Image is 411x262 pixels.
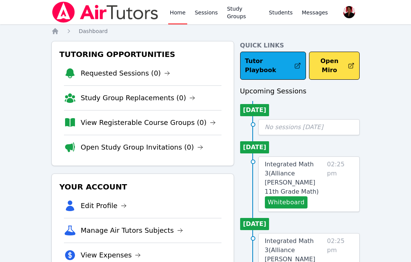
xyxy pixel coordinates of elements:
a: Study Group Replacements (0) [81,93,195,103]
a: View Registerable Course Groups (0) [81,117,216,128]
a: Tutor Playbook [240,52,306,80]
button: Whiteboard [265,196,308,208]
h3: Tutoring Opportunities [58,47,228,61]
img: Air Tutors [51,2,159,23]
li: [DATE] [240,104,269,116]
span: Messages [302,9,328,16]
button: Open Miro [309,52,360,80]
span: 02:25 pm [327,160,353,208]
span: Integrated Math 3 ( Alliance [PERSON_NAME] 11th Grade Math ) [265,161,319,195]
h4: Quick Links [240,41,360,50]
a: Requested Sessions (0) [81,68,170,79]
span: Dashboard [79,28,108,34]
h3: Your Account [58,180,228,194]
a: Integrated Math 3(Alliance [PERSON_NAME] 11th Grade Math) [265,160,324,196]
nav: Breadcrumb [51,27,360,35]
h3: Upcoming Sessions [240,86,360,96]
a: Manage Air Tutors Subjects [81,225,183,236]
a: Dashboard [79,27,108,35]
a: View Expenses [81,250,141,260]
a: Open Study Group Invitations (0) [81,142,203,153]
li: [DATE] [240,218,269,230]
span: No sessions [DATE] [265,123,323,131]
a: Edit Profile [81,200,127,211]
li: [DATE] [240,141,269,153]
